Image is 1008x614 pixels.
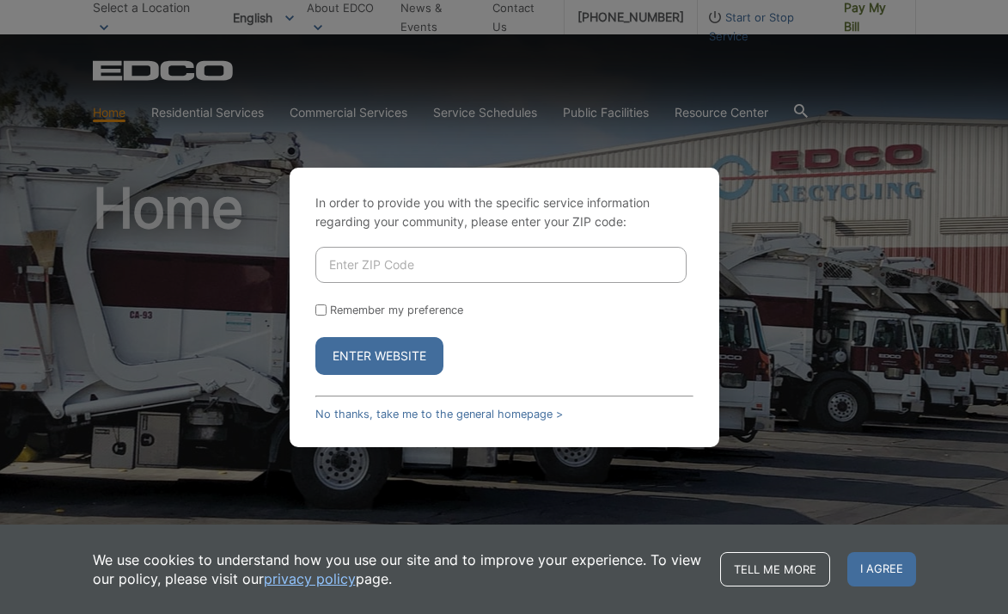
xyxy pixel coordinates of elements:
span: I agree [847,552,916,586]
a: privacy policy [264,569,356,588]
button: Enter Website [315,337,443,375]
a: No thanks, take me to the general homepage > [315,408,563,421]
a: Tell me more [720,552,830,586]
input: Enter ZIP Code [315,247,687,283]
p: We use cookies to understand how you use our site and to improve your experience. To view our pol... [93,550,703,588]
label: Remember my preference [330,304,463,316]
p: In order to provide you with the specific service information regarding your community, please en... [315,193,693,231]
